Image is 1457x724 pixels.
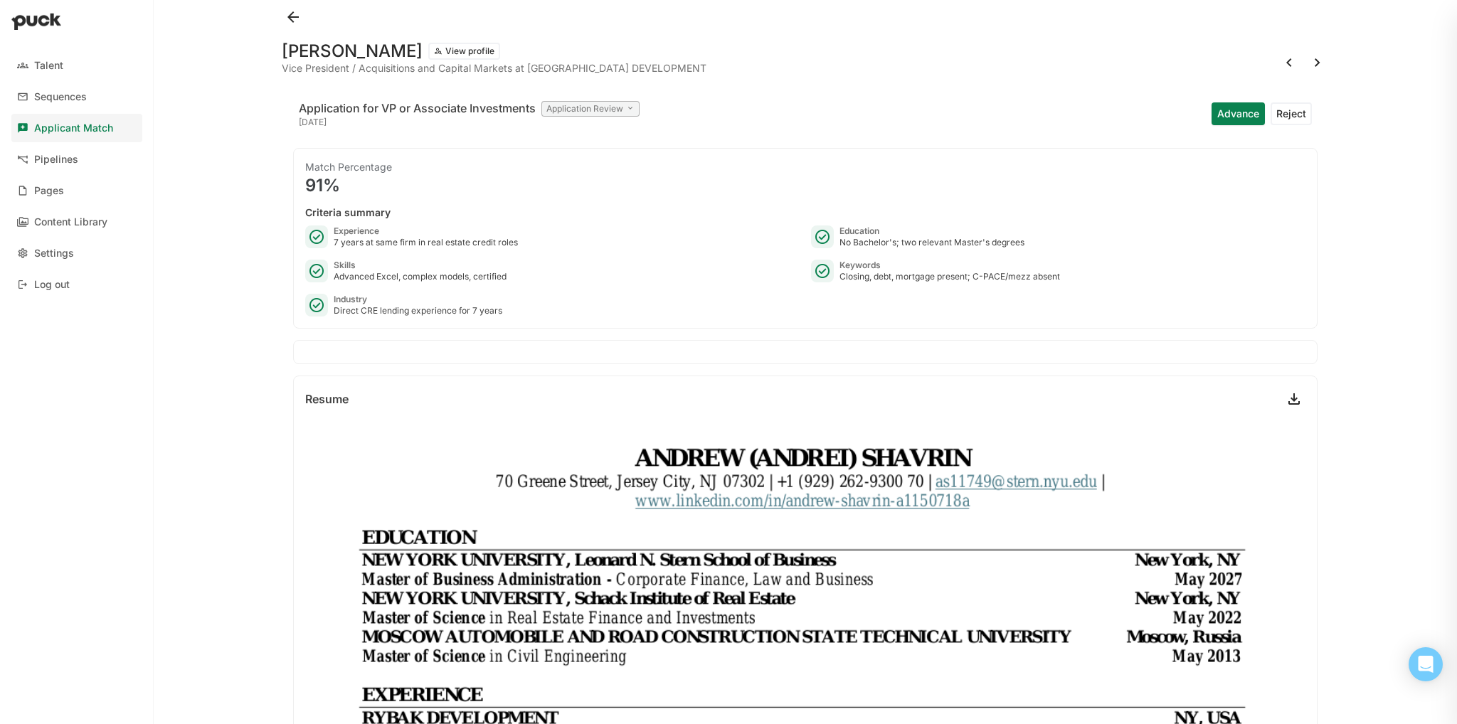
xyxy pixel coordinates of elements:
div: Sequences [34,91,87,103]
button: View profile [428,43,500,60]
div: Pages [34,185,64,197]
div: Settings [34,247,74,260]
a: Settings [11,239,142,267]
div: Content Library [34,216,107,228]
div: Advanced Excel, complex models, certified [334,271,507,282]
button: Reject [1271,102,1312,125]
div: No Bachelor's; two relevant Master's degrees [839,237,1024,248]
div: Skills [334,260,507,271]
div: Log out [34,279,70,291]
a: Pipelines [11,145,142,174]
div: Match Percentage [305,160,1305,174]
div: 91% [305,177,1305,194]
a: Talent [11,51,142,80]
div: Closing, debt, mortgage present; C-PACE/mezz absent [839,271,1060,282]
div: Vice President / Acquisitions and Capital Markets at [GEOGRAPHIC_DATA] DEVELOPMENT [282,63,706,74]
h1: [PERSON_NAME] [282,43,423,60]
div: Pipelines [34,154,78,166]
div: Direct CRE lending experience for 7 years [334,305,502,316]
div: Application for VP or Associate Investments [299,100,536,117]
div: [DATE] [299,117,640,128]
div: Application Review [541,101,640,117]
a: Applicant Match [11,114,142,142]
div: Resume [305,393,349,405]
div: Criteria summary [305,206,1305,220]
div: Open Intercom Messenger [1409,647,1443,681]
div: Industry [334,294,502,305]
a: Content Library [11,208,142,236]
div: Talent [34,60,63,72]
div: Experience [334,225,518,237]
a: Pages [11,176,142,205]
a: Sequences [11,82,142,111]
div: Applicant Match [34,122,113,134]
button: Advance [1212,102,1265,125]
div: Keywords [839,260,1060,271]
div: Education [839,225,1024,237]
div: 7 years at same firm in real estate credit roles [334,237,518,248]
